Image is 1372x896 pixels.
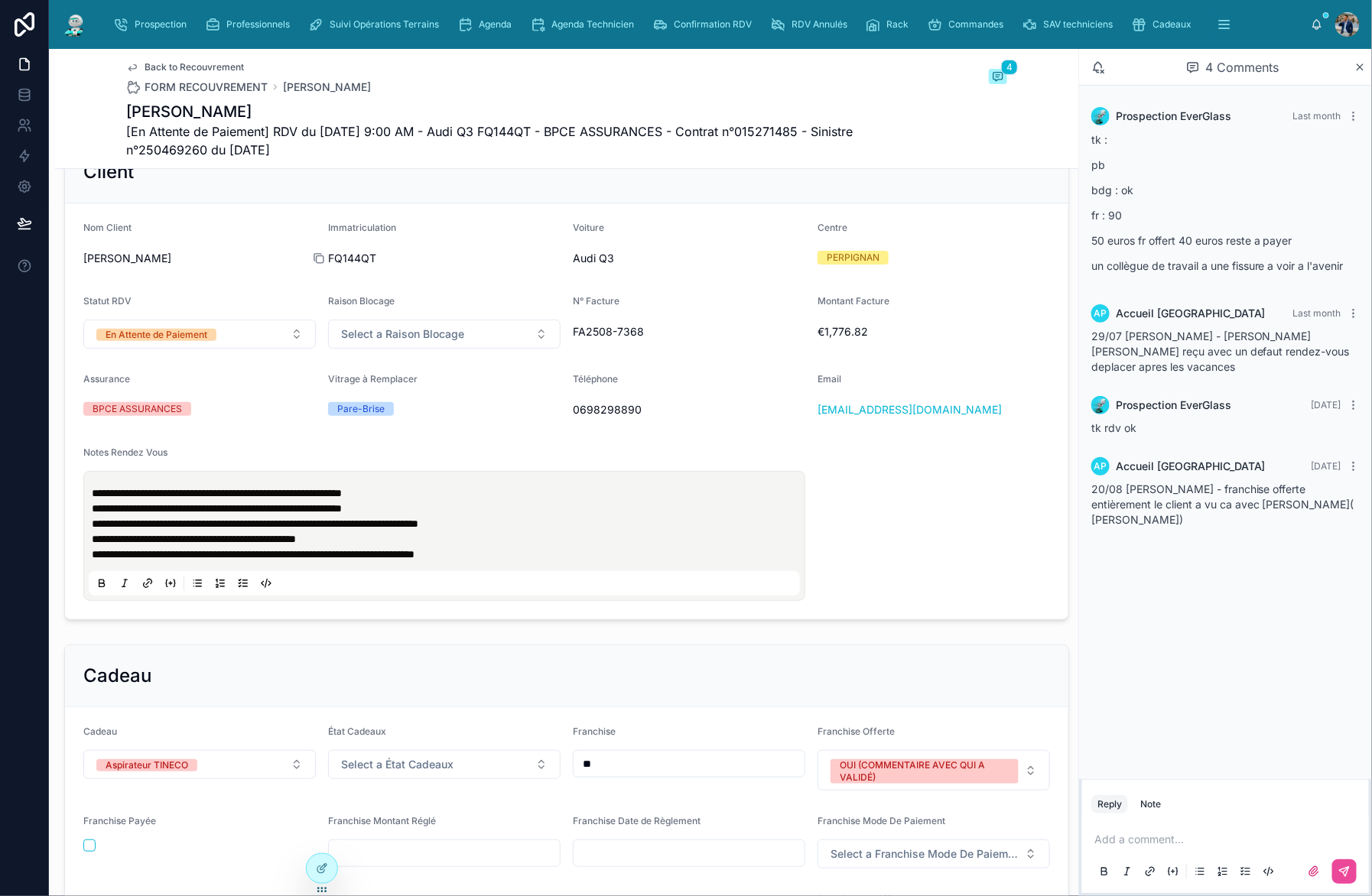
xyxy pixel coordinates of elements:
[126,80,268,95] a: FORM RECOUVREMENT
[83,446,167,458] span: Notes Rendez Vous
[1127,11,1203,38] a: Cadeaux
[573,402,805,417] span: 0698298890
[573,726,616,737] span: Franchise
[83,664,151,688] h2: Cadeau
[1018,11,1124,38] a: SAV techniciens
[1091,421,1136,434] span: tk rdv ok
[1134,795,1167,813] button: Note
[1094,307,1107,320] span: AP
[83,815,156,826] span: Franchise Payée
[83,160,134,184] h2: Client
[525,11,645,38] a: Agenda Technicien
[1312,399,1341,411] span: [DATE]
[83,222,132,233] span: Nom Client
[61,12,89,37] img: App logo
[453,11,522,38] a: Agenda
[135,18,187,31] span: Prospection
[1091,482,1354,526] span: 20/08 [PERSON_NAME] - franchise offerte entièrement le client a vu ca avec [PERSON_NAME]( [PERSON...
[337,402,385,416] div: Pare-Brise
[1293,307,1341,319] span: Last month
[328,750,561,779] button: Select Button
[101,8,1311,41] div: scrollable content
[109,11,197,38] a: Prospection
[1140,798,1161,810] div: Note
[1091,258,1360,274] p: un collègue de travail a une fissure a voir a l'avenir
[818,750,1050,790] button: Select Button
[818,815,945,826] span: Franchise Mode De Paiement
[573,373,618,385] span: Téléphone
[1091,157,1360,173] p: pb
[226,18,290,31] span: Professionnels
[328,295,395,307] span: Raison Blocage
[1116,459,1266,474] span: Accueil [GEOGRAPHIC_DATA]
[83,726,117,737] span: Cadeau
[1091,131,1360,148] p: tk :
[479,18,512,31] span: Agenda
[341,326,464,342] span: Select a Raison Blocage
[328,815,436,826] span: Franchise Montant Réglé
[792,18,847,31] span: RDV Annulés
[818,222,847,233] span: Centre
[126,61,244,73] a: Back to Recouvrement
[1312,460,1341,472] span: [DATE]
[83,251,316,266] span: [PERSON_NAME]
[818,324,1050,339] span: €1,776.82
[126,101,892,122] h1: [PERSON_NAME]
[1044,18,1114,31] span: SAV techniciens
[573,222,604,233] span: Voiture
[83,750,316,779] button: Select Button
[831,846,1019,862] span: Select a Franchise Mode De Paiement
[304,11,450,38] a: Suivi Opérations Terrains
[887,18,909,31] span: Rack
[573,295,619,307] span: N° Facture
[1206,58,1279,76] span: 4 Comments
[328,320,561,349] button: Select Button
[674,18,752,31] span: Confirmation RDV
[949,18,1004,31] span: Commandes
[818,726,895,737] span: Franchise Offerte
[126,122,892,159] span: [En Attente de Paiement] RDV du [DATE] 9:00 AM - Audi Q3 FQ144QT - BPCE ASSURANCES - Contrat n°01...
[341,757,454,772] span: Select a État Cadeaux
[1091,232,1360,248] p: 50 euros fr offert 40 euros reste a payer
[1116,398,1231,413] span: Prospection EverGlass
[861,11,920,38] a: Rack
[330,18,439,31] span: Suivi Opérations Terrains
[818,295,889,307] span: Montant Facture
[1091,207,1360,223] p: fr : 90
[83,373,130,385] span: Assurance
[83,320,316,349] button: Select Button
[989,69,1007,87] button: 4
[328,726,386,737] span: État Cadeaux
[1153,18,1192,31] span: Cadeaux
[1091,795,1128,813] button: Reply
[106,329,207,341] div: En Attente de Paiement
[328,373,418,385] span: Vitrage à Remplacer
[573,251,805,266] span: Audi Q3
[766,11,858,38] a: RDV Annulés
[827,251,879,265] div: PERPIGNAN
[106,759,188,771] div: Aspirateur TINECO
[145,80,268,95] span: FORM RECOUVREMENT
[328,251,561,266] span: FQ144QT
[1094,460,1107,472] span: AP
[1293,110,1341,122] span: Last month
[1001,60,1018,75] span: 4
[573,324,805,339] span: FA2508-7368
[93,402,182,416] div: BPCE ASSURANCES
[818,839,1050,868] button: Select Button
[923,11,1015,38] a: Commandes
[818,402,1002,417] a: [EMAIL_ADDRESS][DOMAIN_NAME]
[200,11,301,38] a: Professionnels
[83,295,132,307] span: Statut RDV
[648,11,762,38] a: Confirmation RDV
[283,80,371,95] a: [PERSON_NAME]
[1116,109,1231,124] span: Prospection EverGlass
[328,222,396,233] span: Immatriculation
[1091,330,1350,373] span: 29/07 [PERSON_NAME] - [PERSON_NAME] [PERSON_NAME] reçu avec un defaut rendez-vous deplacer apres ...
[145,61,244,73] span: Back to Recouvrement
[551,18,634,31] span: Agenda Technicien
[573,815,701,826] span: Franchise Date de Règlement
[840,759,1009,784] div: OUI (COMMENTAIRE AVEC QUI A VALIDÉ)
[1091,182,1360,198] p: bdg : ok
